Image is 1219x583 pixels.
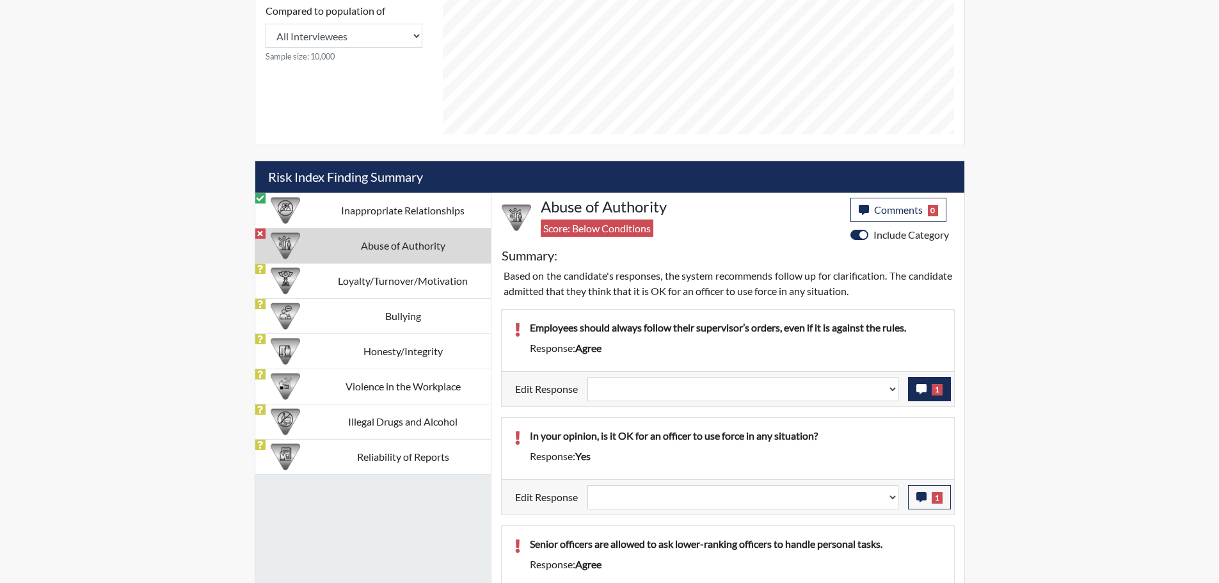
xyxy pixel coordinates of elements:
h4: Abuse of Authority [541,198,841,216]
p: Senior officers are allowed to ask lower-ranking officers to handle personal tasks. [530,536,941,552]
div: Consistency Score comparison among population [266,3,422,63]
h5: Summary: [502,248,557,263]
span: 1 [932,384,943,395]
span: yes [575,450,591,462]
p: In your opinion, is it OK for an officer to use force in any situation? [530,428,941,443]
h5: Risk Index Finding Summary [255,161,964,193]
img: CATEGORY%20ICON-04.6d01e8fa.png [271,301,300,331]
img: CATEGORY%20ICON-20.4a32fe39.png [271,442,300,472]
span: agree [575,558,602,570]
span: agree [575,342,602,354]
td: Illegal Drugs and Alcohol [315,404,491,439]
div: Response: [520,557,951,572]
small: Sample size: 10,000 [266,51,422,63]
img: CATEGORY%20ICON-12.0f6f1024.png [271,407,300,436]
div: Update the test taker's response, the change might impact the score [578,485,908,509]
div: Response: [520,449,951,464]
img: CATEGORY%20ICON-01.94e51fac.png [271,231,300,260]
td: Violence in the Workplace [315,369,491,404]
img: CATEGORY%20ICON-17.40ef8247.png [271,266,300,296]
span: Score: Below Conditions [541,220,653,237]
img: CATEGORY%20ICON-14.139f8ef7.png [271,196,300,225]
img: CATEGORY%20ICON-26.eccbb84f.png [271,372,300,401]
img: CATEGORY%20ICON-11.a5f294f4.png [271,337,300,366]
td: Honesty/Integrity [315,333,491,369]
td: Inappropriate Relationships [315,193,491,228]
button: 1 [908,485,951,509]
span: 0 [928,205,939,216]
label: Edit Response [515,485,578,509]
td: Abuse of Authority [315,228,491,263]
label: Include Category [873,227,949,243]
td: Loyalty/Turnover/Motivation [315,263,491,298]
td: Reliability of Reports [315,439,491,474]
p: Based on the candidate's responses, the system recommends follow up for clarification. The candid... [504,268,952,299]
p: Employees should always follow their supervisor’s orders, even if it is against the rules. [530,320,941,335]
label: Edit Response [515,377,578,401]
button: 1 [908,377,951,401]
img: CATEGORY%20ICON-01.94e51fac.png [502,203,531,232]
label: Compared to population of [266,3,385,19]
span: Comments [874,204,923,216]
span: 1 [932,492,943,504]
div: Response: [520,340,951,356]
td: Bullying [315,298,491,333]
button: Comments0 [850,198,947,222]
div: Update the test taker's response, the change might impact the score [578,377,908,401]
